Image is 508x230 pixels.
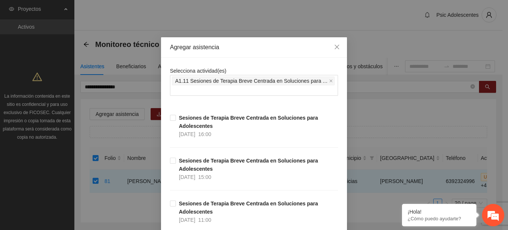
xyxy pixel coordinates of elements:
span: 15:00 [198,174,211,180]
div: ¡Hola! [408,209,471,215]
p: ¿Cómo puedo ayudarte? [408,216,471,221]
span: close [334,44,340,50]
strong: Sesiones de Terapia Breve Centrada en Soluciones para Adolescentes [179,201,318,215]
button: Close [327,37,347,57]
span: close [329,79,333,83]
span: [DATE] [179,131,195,137]
span: Selecciona actividad(es) [170,68,226,74]
div: Agregar asistencia [170,43,338,51]
strong: Sesiones de Terapia Breve Centrada en Soluciones para Adolescentes [179,115,318,129]
span: [DATE] [179,174,195,180]
span: A1.11 Sesiones de Terapia Breve Centrada en Soluciones para Adolescentes [172,76,335,85]
span: A1.11 Sesiones de Terapia Breve Centrada en Soluciones para Adolescentes [175,77,328,85]
strong: Sesiones de Terapia Breve Centrada en Soluciones para Adolescentes [179,158,318,172]
span: [DATE] [179,217,195,223]
span: 11:00 [198,217,211,223]
span: 16:00 [198,131,211,137]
